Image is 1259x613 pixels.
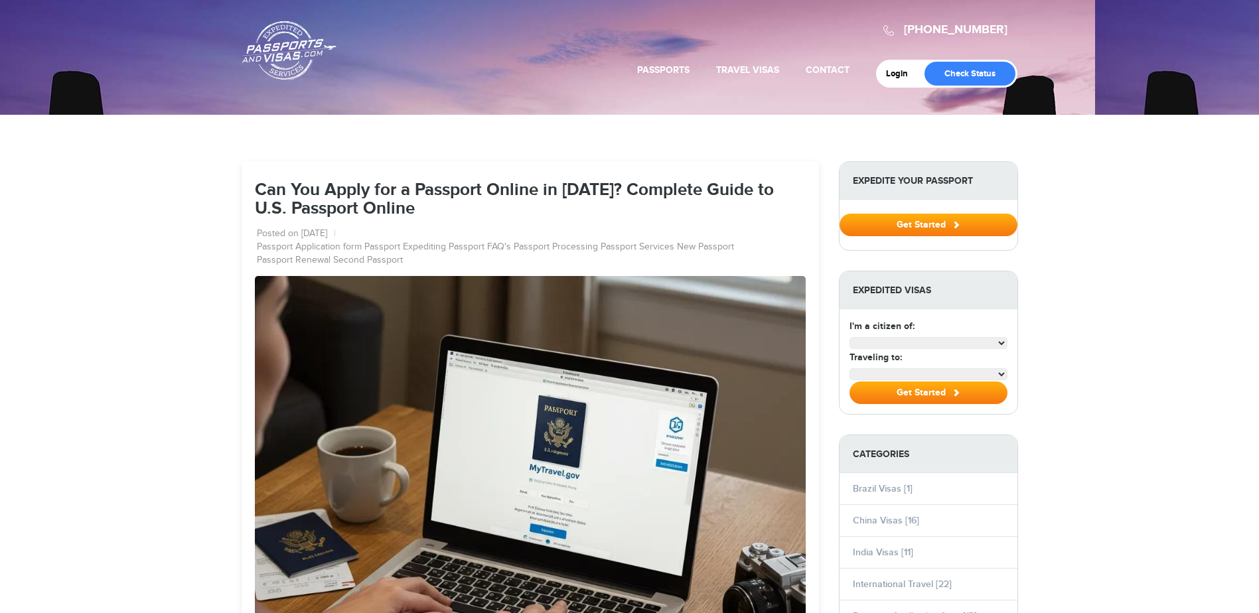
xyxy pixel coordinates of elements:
a: Passport FAQ's [449,241,511,254]
strong: Categories [840,435,1017,473]
a: Get Started [840,219,1017,230]
a: Travel Visas [716,64,779,76]
a: China Visas [16] [853,515,919,526]
a: Contact [806,64,850,76]
a: Second Passport [333,254,403,267]
a: Passports [637,64,690,76]
a: International Travel [22] [853,579,952,590]
strong: Expedite Your Passport [840,162,1017,200]
li: Posted on [DATE] [257,228,336,241]
label: I'm a citizen of: [850,319,915,333]
label: Traveling to: [850,350,902,364]
a: Brazil Visas [1] [853,483,913,494]
a: New Passport [677,241,734,254]
a: [PHONE_NUMBER] [904,23,1007,37]
h1: Can You Apply for a Passport Online in [DATE]? Complete Guide to U.S. Passport Online [255,181,806,219]
a: Passport Expediting [364,241,446,254]
a: Passport Services [601,241,674,254]
a: Passport Renewal [257,254,331,267]
strong: Expedited Visas [840,271,1017,309]
a: Login [886,68,917,79]
button: Get Started [840,214,1017,236]
a: Check Status [925,62,1015,86]
a: Passports & [DOMAIN_NAME] [242,21,336,80]
a: India Visas [11] [853,547,913,558]
a: Passport Processing [514,241,598,254]
button: Get Started [850,381,1007,404]
a: Passport Application form [257,241,362,254]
